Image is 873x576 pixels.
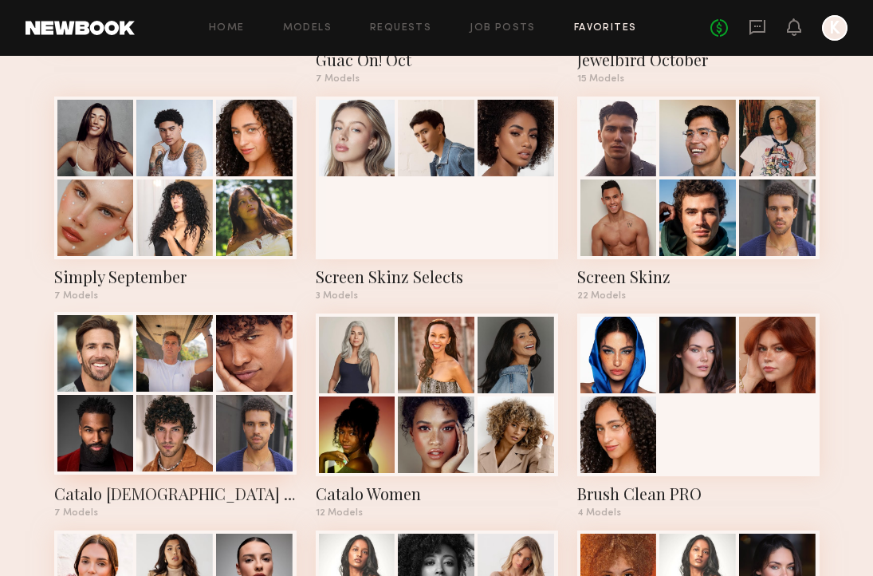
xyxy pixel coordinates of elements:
[209,23,245,34] a: Home
[316,97,558,301] a: Screen Skinz Selects3 Models
[577,97,820,301] a: Screen Skinz22 Models
[822,15,847,41] a: K
[54,266,297,288] div: Simply September
[577,49,820,71] div: Jewelbird October
[54,97,297,301] a: Simply September7 Models
[316,508,558,518] div: 12 Models
[316,314,558,518] a: Catalo Women12 Models
[316,49,558,71] div: Guac On! Oct
[316,74,558,84] div: 7 Models
[54,508,297,518] div: 7 Models
[316,266,558,288] div: Screen Skinz Selects
[54,314,297,518] a: Catalo [DEMOGRAPHIC_DATA] Models7 Models
[370,23,431,34] a: Requests
[316,483,558,505] div: Catalo Women
[316,291,558,301] div: 3 Models
[577,483,820,505] div: Brush Clean PRO
[577,508,820,518] div: 4 Models
[54,291,297,301] div: 7 Models
[283,23,332,34] a: Models
[577,266,820,288] div: Screen Skinz
[577,291,820,301] div: 22 Models
[470,23,536,34] a: Job Posts
[574,23,637,34] a: Favorites
[577,314,820,518] a: Brush Clean PRO4 Models
[577,74,820,84] div: 15 Models
[54,483,297,505] div: Catalo Male Models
